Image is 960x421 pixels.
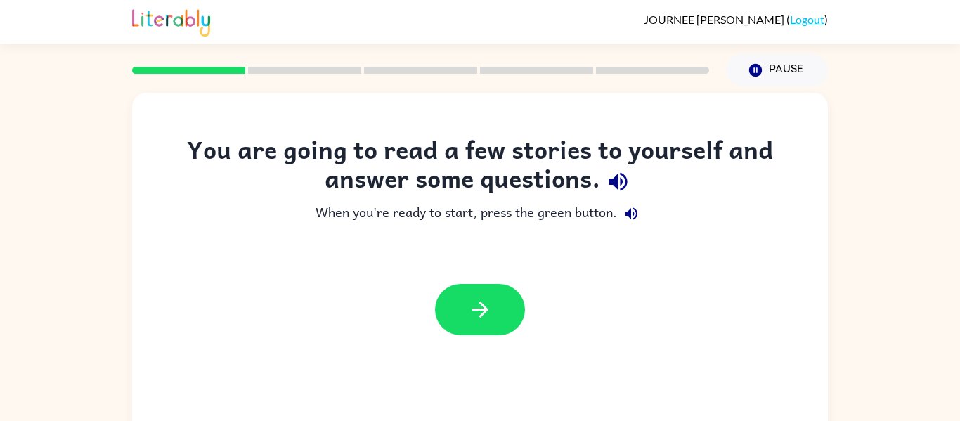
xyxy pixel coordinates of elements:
img: Literably [132,6,210,37]
div: You are going to read a few stories to yourself and answer some questions. [160,135,800,200]
a: Logout [790,13,824,26]
button: Pause [726,54,828,86]
div: When you're ready to start, press the green button. [160,200,800,228]
div: ( ) [644,13,828,26]
span: JOURNEE [PERSON_NAME] [644,13,786,26]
